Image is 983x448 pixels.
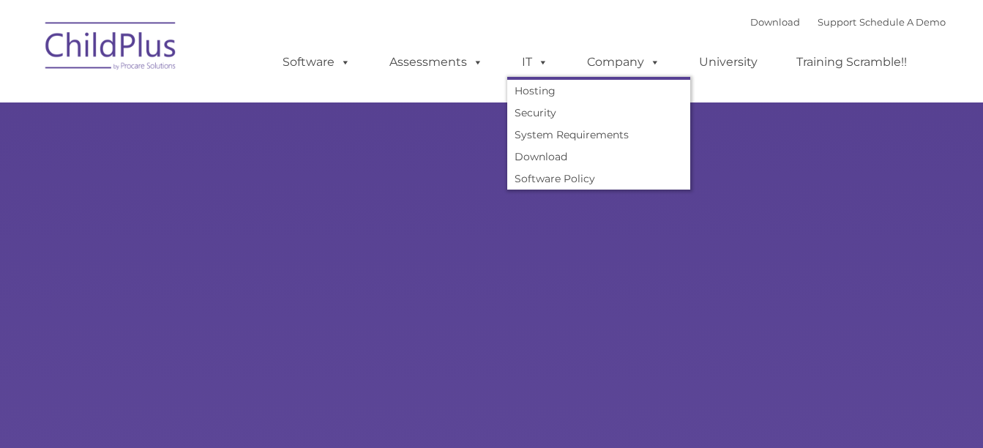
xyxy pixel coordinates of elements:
a: Software [268,48,365,77]
img: ChildPlus by Procare Solutions [38,12,184,85]
a: Assessments [375,48,498,77]
a: Software Policy [507,168,690,190]
a: Support [818,16,856,28]
a: University [684,48,772,77]
font: | [750,16,946,28]
a: Download [507,146,690,168]
a: Security [507,102,690,124]
a: Hosting [507,80,690,102]
a: Company [572,48,675,77]
a: IT [507,48,563,77]
a: Schedule A Demo [859,16,946,28]
a: Download [750,16,800,28]
a: Training Scramble!! [782,48,922,77]
a: System Requirements [507,124,690,146]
